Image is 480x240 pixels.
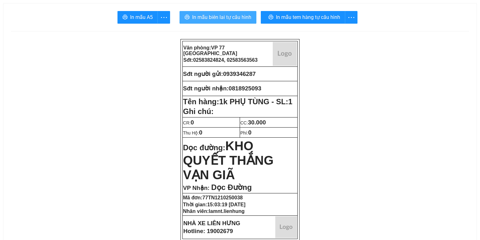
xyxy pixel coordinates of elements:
strong: Tên hàng: [183,97,292,106]
button: printerIn mẫu tem hàng tự cấu hình [261,11,345,24]
span: Phí: [240,130,251,135]
span: lamnt.lienhung [209,209,245,214]
span: CC: [240,120,266,125]
span: printer [123,14,128,20]
span: 77TN1210250038 [203,195,243,200]
button: more [157,11,170,24]
button: printerIn mẫu A5 [117,11,158,24]
button: more [345,11,357,24]
span: 0 [199,129,202,136]
span: more [158,14,170,21]
span: 15:03:19 [DATE] [207,202,246,207]
span: more [345,14,357,21]
img: logo [275,216,297,238]
span: In mẫu biên lai tự cấu hình [192,13,251,21]
strong: Sđt người gửi: [183,71,223,77]
span: VP Nhận: [183,185,209,191]
button: printerIn mẫu biên lai tự cấu hình [180,11,256,24]
span: 0 [248,129,251,136]
strong: Sđt: [183,57,258,63]
span: Thu Hộ: [183,130,202,135]
span: VP 77 [GEOGRAPHIC_DATA] [183,45,237,56]
span: 30.000 [248,119,266,126]
span: printer [268,14,273,20]
span: Ghi chú: [183,107,214,116]
span: 0 [191,119,194,126]
strong: Sđt người nhận: [183,85,229,92]
span: Dọc Đường [211,183,252,191]
span: 1k PHỤ TÙNG - SL: [219,97,293,106]
img: logo [273,42,297,66]
span: 0939346287 [223,71,256,77]
span: In mẫu A5 [130,13,153,21]
span: CR: [183,120,194,125]
span: printer [185,14,190,20]
strong: Dọc đường: [183,143,274,181]
strong: Văn phòng: [183,45,237,56]
strong: Thời gian: [183,202,245,207]
span: 02583824824, 02583563563 [193,57,258,63]
strong: Nhân viên: [183,209,245,214]
span: 0818925093 [229,85,261,92]
strong: Mã đơn: [183,195,243,200]
strong: NHÀ XE LIÊN HƯNG [183,220,240,226]
span: 1 [288,97,292,106]
strong: Hotline: 19002679 [183,228,233,234]
span: KHO QUYẾT THẮNG VẠN GIÃ [183,139,274,182]
span: In mẫu tem hàng tự cấu hình [276,13,340,21]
